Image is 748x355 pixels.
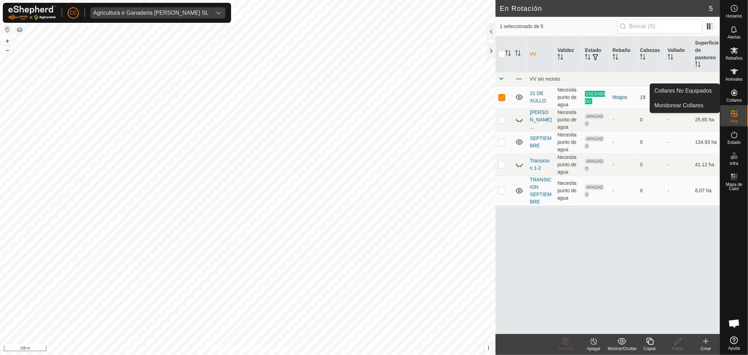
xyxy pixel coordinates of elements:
p-sorticon: Activar para ordenar [640,55,646,61]
span: Alertas [728,35,741,39]
span: Collares [726,98,742,102]
button: + [3,37,12,45]
div: VV sin recinto [530,76,717,82]
td: 0 [637,108,665,131]
span: 1 seleccionado de 5 [500,23,618,30]
button: – [3,46,12,54]
div: Agricultura e Ganaderia [PERSON_NAME] SL [93,10,209,16]
td: Necesita punto de agua [555,108,582,131]
span: Monitorear Collares [654,101,703,110]
td: - [665,131,693,153]
div: - [613,187,635,194]
th: Estado [582,36,610,72]
button: Restablecer Mapa [3,25,12,34]
span: APAGADO [585,158,603,172]
td: 0 [637,176,665,206]
span: i [488,345,489,351]
div: - [613,139,635,146]
td: 19 [637,86,665,108]
th: Vallado [665,36,693,72]
span: Mapa de Calor [722,182,746,191]
span: CC [70,9,77,16]
div: Crear [692,346,720,352]
div: Mostrar/Ocultar [608,346,636,352]
td: - [665,153,693,176]
td: Necesita punto de agua [555,176,582,206]
a: Chat abierto [724,313,745,334]
div: - [613,116,635,123]
p-sorticon: Activar para ordenar [695,62,701,68]
span: Estado [728,140,741,145]
td: Necesita punto de agua [555,86,582,108]
div: dropdown trigger [211,7,225,19]
a: Monitorear Collares [650,99,720,113]
p-sorticon: Activar para ordenar [515,51,521,57]
span: Eliminar [558,346,573,351]
span: VVs [730,119,738,123]
a: Transicion 1-2 [530,158,550,171]
button: Capas del Mapa [15,26,24,34]
td: 8.07 ha [692,176,720,206]
td: Necesita punto de agua [555,131,582,153]
a: Ayuda [720,334,748,353]
p-sorticon: Activar para ordenar [558,55,563,61]
td: 41.12 ha [692,153,720,176]
div: Apagar [580,346,608,352]
a: Política de Privacidad [211,346,252,352]
div: - [613,161,635,168]
a: SEPTIEMBRE [530,135,551,148]
td: 134.93 ha [692,131,720,153]
input: Buscar (S) [618,19,702,34]
p-sorticon: Activar para ordenar [585,55,591,61]
p-sorticon: Activar para ordenar [505,51,511,57]
td: - [665,108,693,131]
p-sorticon: Activar para ordenar [613,55,618,61]
div: Mogos [613,94,635,101]
a: Collares No Equipados [650,84,720,98]
h2: En Rotación [500,4,709,13]
div: Editar [664,346,692,352]
span: Horarios [726,14,742,18]
span: APAGADO [585,136,603,149]
span: Collares No Equipados [654,87,712,95]
th: Validez [555,36,582,72]
span: APAGADO [585,113,603,127]
span: 5 [709,3,713,14]
div: Copiar [636,346,664,352]
td: Necesita punto de agua [555,153,582,176]
img: Logo Gallagher [8,6,56,20]
a: Contáctenos [261,346,284,352]
th: Rebaño [610,36,638,72]
span: APAGADO [585,184,603,197]
span: Rebaños [726,56,742,60]
td: 25.85 ha [692,108,720,131]
th: Cabezas [637,36,665,72]
a: 21 DE XULLO [530,91,546,103]
button: i [485,344,492,352]
p-sorticon: Activar para ordenar [668,55,673,61]
td: 0 [637,131,665,153]
span: Agricultura e Ganaderia Lameiro SL [90,7,211,19]
th: VV [527,36,555,72]
span: ENCENDIDO [585,91,605,104]
td: - [665,176,693,206]
a: TRANSICION SEPTIEMBRE [530,177,551,205]
span: Infra [730,161,738,166]
span: Ayuda [728,346,740,350]
a: [PERSON_NAME]... [530,109,552,130]
span: Animales [726,77,743,81]
td: 0 [637,153,665,176]
th: Superficie de pastoreo [692,36,720,72]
